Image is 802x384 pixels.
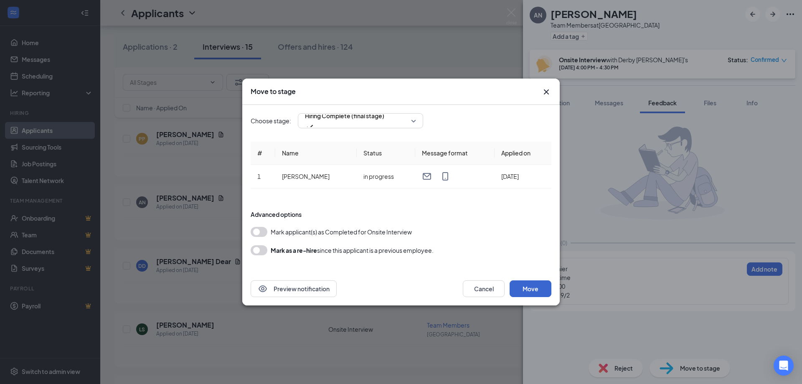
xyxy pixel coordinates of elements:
[541,87,551,97] svg: Cross
[251,142,275,165] th: #
[257,173,261,180] span: 1
[495,142,551,165] th: Applied on
[271,245,434,255] div: since this applicant is a previous employee.
[357,142,415,165] th: Status
[305,109,384,122] span: Hiring Complete (final stage)
[251,210,551,219] div: Advanced options
[495,165,551,188] td: [DATE]
[541,87,551,97] button: Close
[357,165,415,188] td: in progress
[463,280,505,297] button: Cancel
[510,280,551,297] button: Move
[251,116,291,125] span: Choose stage:
[774,356,794,376] div: Open Intercom Messenger
[258,284,268,294] svg: Eye
[275,165,357,188] td: [PERSON_NAME]
[422,171,432,181] svg: Email
[275,142,357,165] th: Name
[440,171,450,181] svg: MobileSms
[271,247,317,254] b: Mark as a re-hire
[251,280,337,297] button: EyePreview notification
[271,227,412,237] span: Mark applicant(s) as Completed for Onsite Interview
[251,87,296,96] h3: Move to stage
[415,142,495,165] th: Message format
[305,122,315,132] svg: Checkmark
